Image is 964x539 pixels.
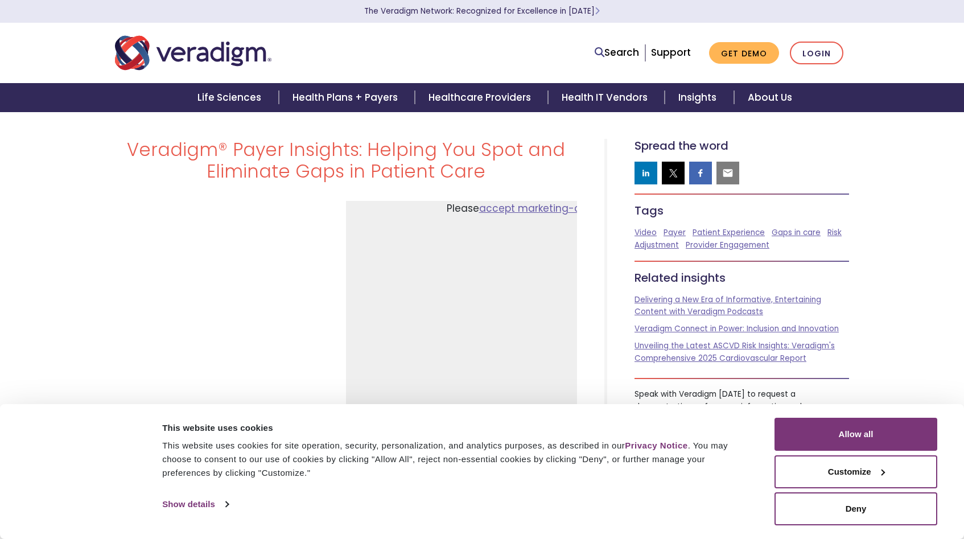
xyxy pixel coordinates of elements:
a: Show details [162,496,228,513]
a: Delivering a New Era of Informative, Entertaining Content with Veradigm Podcasts [635,294,821,318]
img: email sharing button [722,167,734,179]
a: Search [595,45,639,60]
button: Deny [775,492,937,525]
div: This website uses cookies for site operation, security, personalization, and analytics purposes, ... [162,439,749,480]
a: The Veradigm Network: Recognized for Excellence in [DATE]Learn More [364,6,600,17]
a: About Us [734,83,806,112]
h5: Spread the word [635,139,849,153]
img: twitter sharing button [668,167,679,179]
button: Customize [775,455,937,488]
a: Insights [665,83,734,112]
a: Login [790,42,843,65]
span: Please to watch this video. [447,201,708,215]
button: Allow all [775,418,937,451]
div: This website uses cookies [162,421,749,435]
h1: Veradigm® Payer Insights: Helping You Spot and Eliminate Gaps in Patient Care [115,139,577,183]
a: Risk Adjustment [635,227,842,250]
a: Health IT Vendors [548,83,665,112]
a: Provider Engagement [686,240,769,250]
a: Veradigm Connect in Power: Inclusion and Innovation [635,323,839,334]
a: Gaps in care [772,227,821,238]
a: Health Plans + Payers [279,83,415,112]
h5: Related insights [635,271,849,285]
a: Get Demo [709,42,779,64]
img: Veradigm logo [115,34,271,72]
a: Unveiling the Latest ASCVD Risk Insights: Veradigm's Comprehensive 2025 Cardiovascular Report [635,340,835,364]
a: Healthcare Providers [415,83,548,112]
a: Privacy Notice [625,441,687,450]
a: Support [651,46,691,59]
a: Video [635,227,657,238]
p: Speak with Veradigm [DATE] to request a demonstration or for more information on how we can help ... [635,388,849,425]
img: linkedin sharing button [640,167,652,179]
a: Payer [664,227,686,238]
a: accept marketing-cookies [479,201,611,215]
a: Patient Experience [693,227,765,238]
h5: Tags [635,204,849,217]
a: Life Sciences [184,83,278,112]
span: Learn More [595,6,600,17]
img: facebook sharing button [695,167,706,179]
